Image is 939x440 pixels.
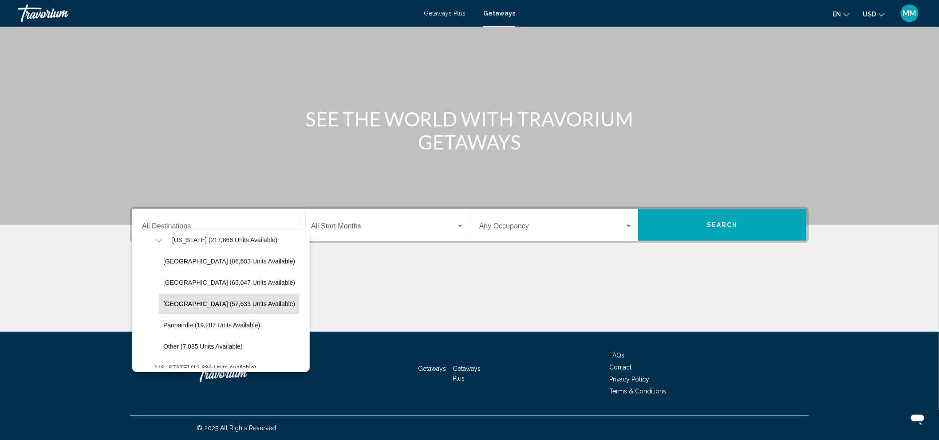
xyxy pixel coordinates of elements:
[903,9,916,18] span: MM
[424,10,466,17] a: Getaways Plus
[168,230,282,250] button: [US_STATE] (217,866 units available)
[833,8,850,20] button: Change language
[197,424,277,432] span: © 2025 All Rights Reserved.
[154,364,256,371] span: [US_STATE] (12,886 units available)
[418,365,446,372] a: Getaways
[483,10,515,17] a: Getaways
[609,352,624,359] a: FAQs
[863,11,876,18] span: USD
[172,236,277,244] span: [US_STATE] (217,866 units available)
[609,388,666,395] a: Terms & Conditions
[163,322,260,329] span: Panhandle (19,287 units available)
[159,272,300,293] button: [GEOGRAPHIC_DATA] (65,047 units available)
[609,364,631,371] a: Contact
[707,222,738,229] span: Search
[159,251,300,271] button: [GEOGRAPHIC_DATA] (86,603 units available)
[150,231,168,249] button: Toggle Florida (217,866 units available)
[18,4,415,22] a: Travorium
[898,4,921,23] button: User Menu
[453,365,481,382] a: Getaways Plus
[163,300,295,307] span: [GEOGRAPHIC_DATA] (57,633 units available)
[159,294,300,314] button: [GEOGRAPHIC_DATA] (57,633 units available)
[903,405,932,433] iframe: Button to launch messaging window
[159,336,247,357] button: Other (7,085 units available)
[609,376,649,383] a: Privacy Policy
[150,357,261,378] button: [US_STATE] (12,886 units available)
[159,315,264,335] button: Panhandle (19,287 units available)
[163,343,243,350] span: Other (7,085 units available)
[197,360,285,387] a: Travorium
[303,107,636,153] h1: SEE THE WORLD WITH TRAVORIUM GETAWAYS
[132,209,807,241] div: Search widget
[163,258,295,265] span: [GEOGRAPHIC_DATA] (86,603 units available)
[163,279,295,286] span: [GEOGRAPHIC_DATA] (65,047 units available)
[638,209,807,241] button: Search
[833,11,841,18] span: en
[863,8,885,20] button: Change currency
